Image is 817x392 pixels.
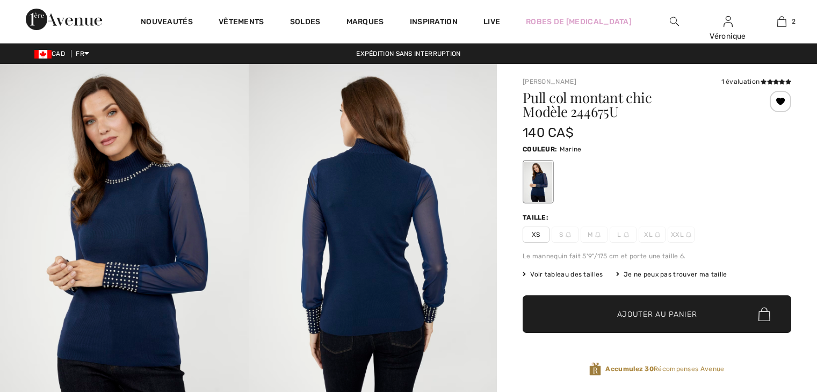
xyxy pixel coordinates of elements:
[523,91,747,119] h1: Pull col montant chic Modèle 244675U
[524,162,552,202] div: Marine
[523,270,603,279] span: Voir tableau des tailles
[777,15,786,28] img: Mon panier
[617,309,697,320] span: Ajouter au panier
[483,16,500,27] a: Live
[758,307,770,321] img: Bag.svg
[290,17,321,28] a: Soldes
[595,232,601,237] img: ring-m.svg
[670,15,679,28] img: recherche
[523,146,557,153] span: Couleur:
[34,50,52,59] img: Canadian Dollar
[26,9,102,30] img: 1ère Avenue
[523,227,550,243] span: XS
[721,77,791,86] div: 1 évaluation
[141,17,193,28] a: Nouveautés
[552,227,579,243] span: S
[616,270,727,279] div: Je ne peux pas trouver ma taille
[589,362,601,376] img: Récompenses Avenue
[724,15,733,28] img: Mes infos
[523,213,551,222] div: Taille:
[581,227,608,243] span: M
[560,146,582,153] span: Marine
[523,295,791,333] button: Ajouter au panier
[639,227,666,243] span: XL
[523,125,574,140] span: 140 CA$
[792,17,796,26] span: 2
[610,227,637,243] span: L
[566,232,571,237] img: ring-m.svg
[624,232,629,237] img: ring-m.svg
[346,17,384,28] a: Marques
[702,31,754,42] div: Véronique
[724,16,733,26] a: Se connecter
[755,15,808,28] a: 2
[605,364,724,374] span: Récompenses Avenue
[523,78,576,85] a: [PERSON_NAME]
[523,251,791,261] div: Le mannequin fait 5'9"/175 cm et porte une taille 6.
[686,232,691,237] img: ring-m.svg
[219,17,264,28] a: Vêtements
[668,227,695,243] span: XXL
[655,232,660,237] img: ring-m.svg
[76,50,89,57] span: FR
[34,50,69,57] span: CAD
[410,17,458,28] span: Inspiration
[605,365,654,373] strong: Accumulez 30
[526,16,632,27] a: Robes de [MEDICAL_DATA]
